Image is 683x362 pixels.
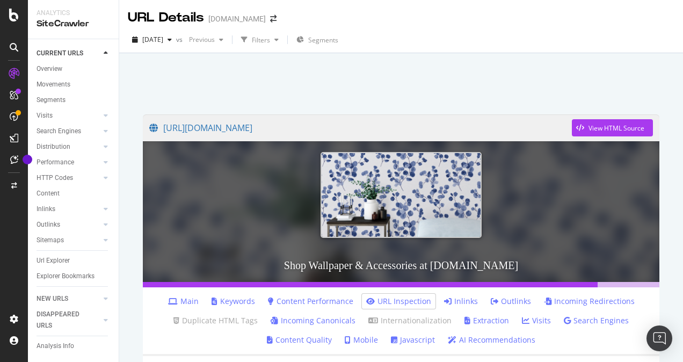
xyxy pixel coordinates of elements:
[271,315,355,326] a: Incoming Canonicals
[37,110,53,121] div: Visits
[185,31,228,48] button: Previous
[588,124,644,133] div: View HTML Source
[37,48,100,59] a: CURRENT URLS
[37,110,100,121] a: Visits
[37,79,111,90] a: Movements
[37,63,111,75] a: Overview
[237,31,283,48] button: Filters
[308,35,338,45] span: Segments
[143,249,659,282] h3: Shop Wallpaper & Accessories at [DOMAIN_NAME]
[37,204,55,215] div: Inlinks
[37,141,100,153] a: Distribution
[128,9,204,27] div: URL Details
[37,309,100,331] a: DISAPPEARED URLS
[448,335,535,345] a: AI Recommendations
[572,119,653,136] button: View HTML Source
[37,204,100,215] a: Inlinks
[176,35,185,44] span: vs
[564,315,629,326] a: Search Engines
[37,235,64,246] div: Sitemaps
[37,126,81,137] div: Search Engines
[464,315,509,326] a: Extraction
[37,157,74,168] div: Performance
[646,325,672,351] div: Open Intercom Messenger
[37,255,70,266] div: Url Explorer
[37,255,111,266] a: Url Explorer
[37,172,100,184] a: HTTP Codes
[37,48,83,59] div: CURRENT URLS
[37,79,70,90] div: Movements
[37,309,91,331] div: DISAPPEARED URLS
[37,157,100,168] a: Performance
[37,188,60,199] div: Content
[544,296,635,307] a: Incoming Redirections
[268,296,353,307] a: Content Performance
[208,13,266,24] div: [DOMAIN_NAME]
[168,296,199,307] a: Main
[368,315,452,326] a: Internationalization
[491,296,531,307] a: Outlinks
[37,341,111,352] a: Analysis Info
[142,35,163,44] span: 2025 Aug. 9th
[37,271,95,282] div: Explorer Bookmarks
[37,141,70,153] div: Distribution
[270,15,277,23] div: arrow-right-arrow-left
[37,293,68,305] div: NEW URLS
[444,296,478,307] a: Inlinks
[37,188,111,199] a: Content
[37,63,62,75] div: Overview
[37,126,100,137] a: Search Engines
[345,335,378,345] a: Mobile
[185,35,215,44] span: Previous
[37,341,74,352] div: Analysis Info
[522,315,551,326] a: Visits
[37,95,66,106] div: Segments
[212,296,255,307] a: Keywords
[391,335,435,345] a: Javascript
[149,114,572,141] a: [URL][DOMAIN_NAME]
[292,31,343,48] button: Segments
[321,152,482,237] img: Shop Wallpaper & Accessories at Lowes.com
[37,219,60,230] div: Outlinks
[37,293,100,305] a: NEW URLS
[267,335,332,345] a: Content Quality
[37,235,100,246] a: Sitemaps
[37,18,110,30] div: SiteCrawler
[252,35,270,45] div: Filters
[366,296,431,307] a: URL Inspection
[37,219,100,230] a: Outlinks
[37,172,73,184] div: HTTP Codes
[37,271,111,282] a: Explorer Bookmarks
[37,95,111,106] a: Segments
[23,155,32,164] div: Tooltip anchor
[37,9,110,18] div: Analytics
[128,31,176,48] button: [DATE]
[173,315,258,326] a: Duplicate HTML Tags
